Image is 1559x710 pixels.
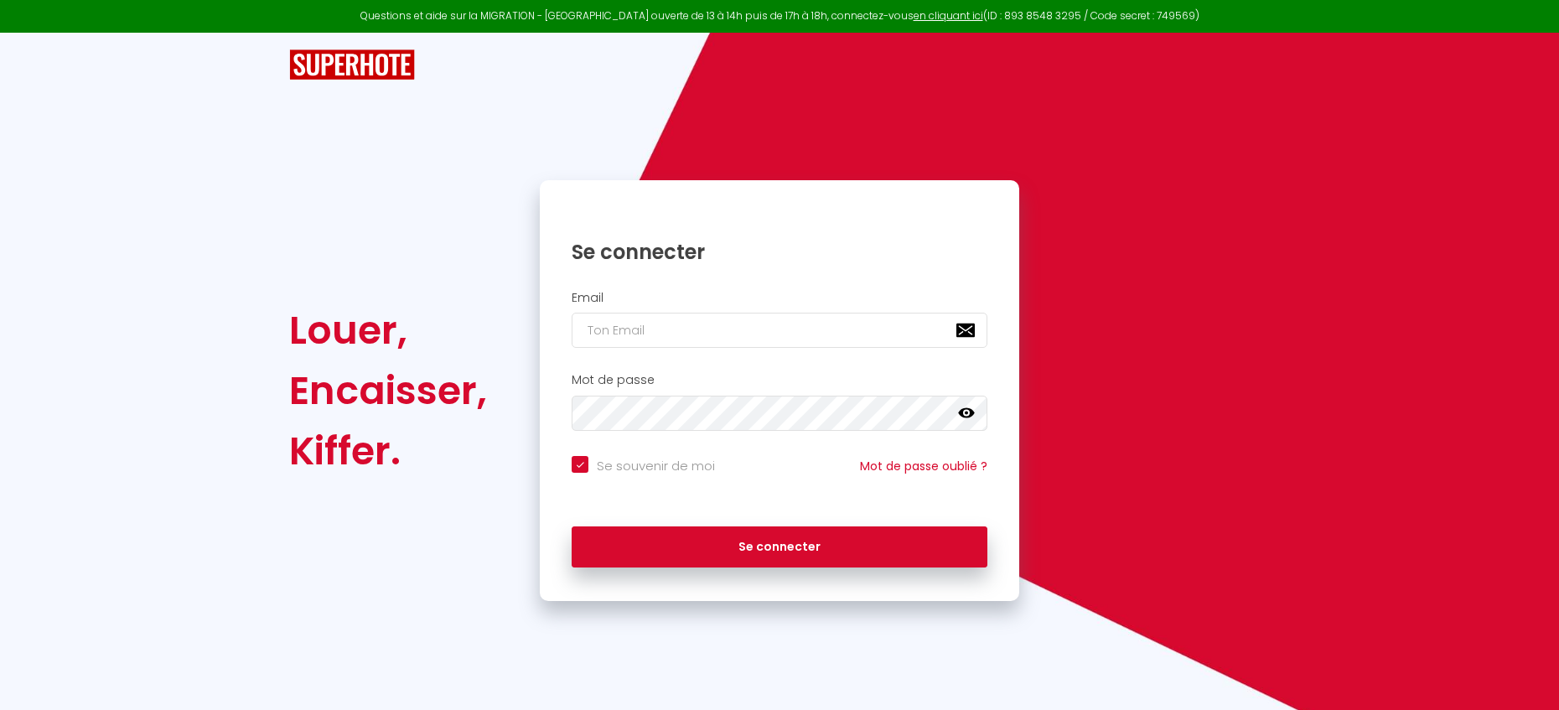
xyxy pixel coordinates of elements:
[572,313,987,348] input: Ton Email
[289,360,487,421] div: Encaisser,
[572,373,987,387] h2: Mot de passe
[289,421,487,481] div: Kiffer.
[572,239,987,265] h1: Se connecter
[572,526,987,568] button: Se connecter
[289,300,487,360] div: Louer,
[289,49,415,80] img: SuperHote logo
[860,458,987,474] a: Mot de passe oublié ?
[572,291,987,305] h2: Email
[914,8,983,23] a: en cliquant ici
